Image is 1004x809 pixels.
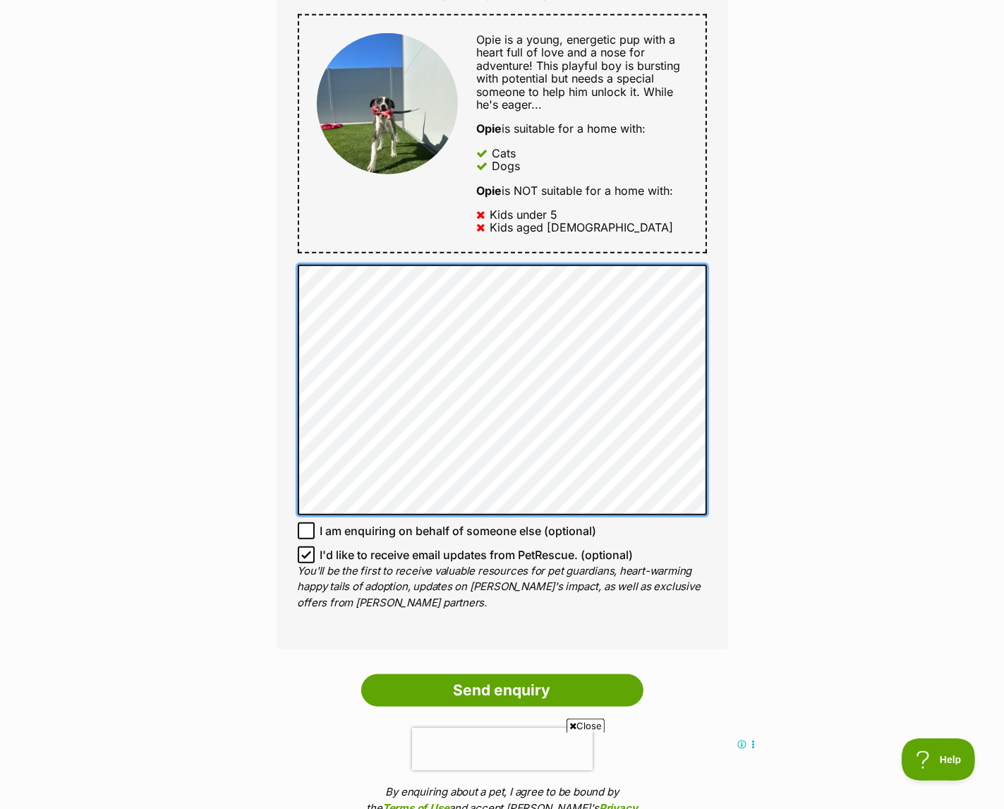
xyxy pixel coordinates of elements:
[361,674,643,707] input: Send enquiry
[492,160,520,172] div: Dogs
[412,728,593,770] iframe: reCAPTCHA
[476,184,687,197] div: is NOT suitable for a home with:
[476,32,680,112] span: Opie is a young, energetic pup with a heart full of love and a nose for adventure! This playful b...
[476,122,687,135] div: is suitable for a home with:
[298,563,707,611] p: You'll be the first to receive valuable resources for pet guardians, heart-warming happy tails of...
[567,719,605,733] span: Close
[490,221,673,234] div: Kids aged [DEMOGRAPHIC_DATA]
[902,738,976,781] iframe: Help Scout Beacon - Open
[476,184,502,198] strong: Opie
[320,546,634,563] span: I'd like to receive email updates from PetRescue. (optional)
[246,738,759,802] iframe: Advertisement
[490,208,557,221] div: Kids under 5
[492,147,516,160] div: Cats
[476,121,502,136] strong: Opie
[317,33,458,174] img: Opie
[320,522,597,539] span: I am enquiring on behalf of someone else (optional)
